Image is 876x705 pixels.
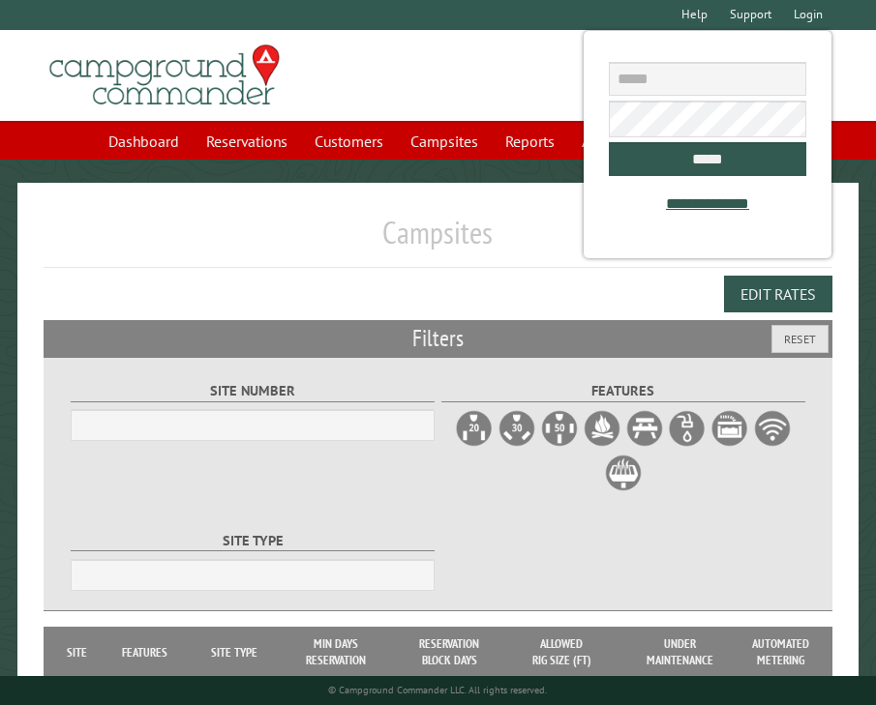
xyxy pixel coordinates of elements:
th: Automated metering [742,627,820,678]
label: 30A Electrical Hookup [498,409,536,448]
label: Site Number [71,380,435,402]
a: Campsites [399,123,490,160]
label: Site Type [71,530,435,552]
th: Site [53,627,100,678]
a: Customers [303,123,395,160]
a: Reports [494,123,566,160]
h2: Filters [44,320,832,357]
th: Under Maintenance [618,627,742,678]
label: 20A Electrical Hookup [455,409,494,448]
label: Firepit [583,409,621,448]
a: Reservations [195,123,299,160]
a: Account [570,123,645,160]
button: Edit Rates [724,276,832,312]
th: Features [100,627,189,678]
label: Sewer Hookup [710,409,749,448]
th: Min Days Reservation [280,627,393,678]
label: Grill [604,454,643,492]
button: Reset [771,325,829,353]
a: Dashboard [97,123,191,160]
small: © Campground Commander LLC. All rights reserved. [328,684,547,696]
th: Allowed Rig Size (ft) [506,627,618,678]
h1: Campsites [44,214,832,267]
label: Features [441,380,805,402]
label: Picnic Table [625,409,664,448]
label: Water Hookup [668,409,707,448]
label: 50A Electrical Hookup [540,409,579,448]
th: Reservation Block Days [393,627,506,678]
label: WiFi Service [753,409,792,448]
th: Site Type [189,627,280,678]
img: Campground Commander [44,38,286,113]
